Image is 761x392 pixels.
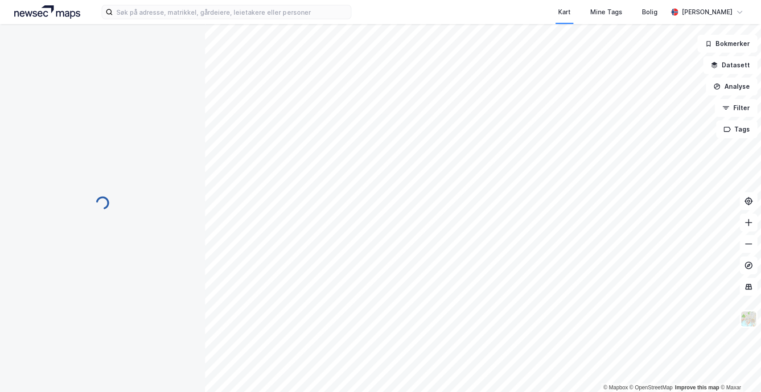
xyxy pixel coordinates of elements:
button: Tags [716,120,757,138]
img: logo.a4113a55bc3d86da70a041830d287a7e.svg [14,5,80,19]
input: Søk på adresse, matrikkel, gårdeiere, leietakere eller personer [113,5,351,19]
div: Kontrollprogram for chat [716,349,761,392]
button: Bokmerker [697,35,757,53]
img: Z [740,310,757,327]
button: Datasett [703,56,757,74]
button: Filter [715,99,757,117]
a: Mapbox [603,384,628,391]
a: OpenStreetMap [629,384,673,391]
div: [PERSON_NAME] [682,7,732,17]
button: Analyse [706,78,757,95]
img: spinner.a6d8c91a73a9ac5275cf975e30b51cfb.svg [95,196,110,210]
div: Bolig [642,7,658,17]
div: Kart [558,7,571,17]
iframe: Chat Widget [716,349,761,392]
a: Improve this map [675,384,719,391]
div: Mine Tags [590,7,622,17]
